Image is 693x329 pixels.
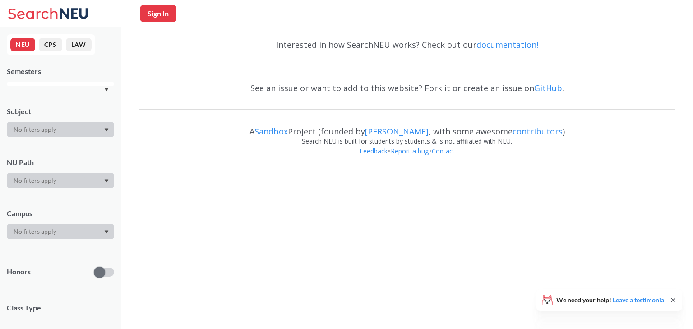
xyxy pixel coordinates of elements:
[104,179,109,183] svg: Dropdown arrow
[534,83,562,93] a: GitHub
[104,230,109,234] svg: Dropdown arrow
[104,128,109,132] svg: Dropdown arrow
[7,224,114,239] div: Dropdown arrow
[139,146,675,170] div: • •
[7,122,114,137] div: Dropdown arrow
[613,296,666,304] a: Leave a testimonial
[7,209,114,218] div: Campus
[513,126,563,137] a: contributors
[139,118,675,136] div: A Project (founded by , with some awesome )
[476,39,538,50] a: documentation!
[556,297,666,303] span: We need your help!
[7,173,114,188] div: Dropdown arrow
[7,267,31,277] p: Honors
[39,38,62,51] button: CPS
[140,5,176,22] button: Sign In
[104,88,109,92] svg: Dropdown arrow
[139,32,675,58] div: Interested in how SearchNEU works? Check out our
[139,136,675,146] div: Search NEU is built for students by students & is not affiliated with NEU.
[254,126,288,137] a: Sandbox
[431,147,455,155] a: Contact
[7,66,114,76] div: Semesters
[359,147,388,155] a: Feedback
[7,107,114,116] div: Subject
[10,38,35,51] button: NEU
[139,75,675,101] div: See an issue or want to add to this website? Fork it or create an issue on .
[7,158,114,167] div: NU Path
[390,147,429,155] a: Report a bug
[7,303,114,313] span: Class Type
[66,38,92,51] button: LAW
[365,126,429,137] a: [PERSON_NAME]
